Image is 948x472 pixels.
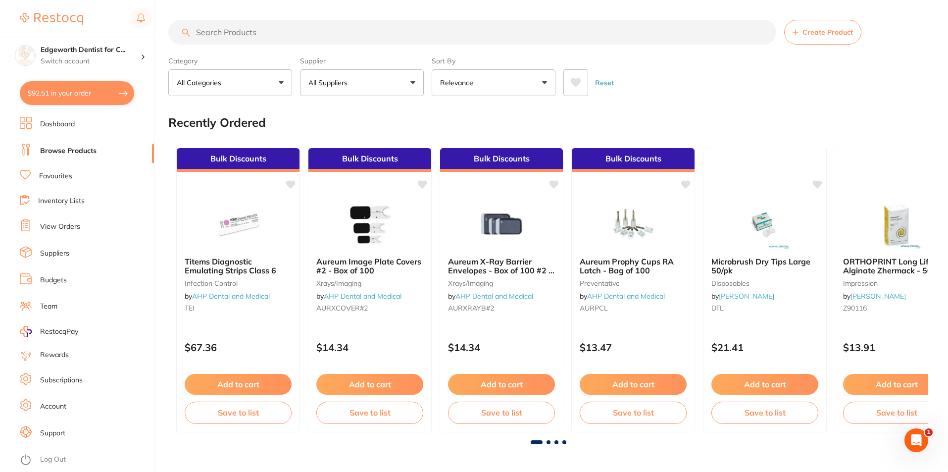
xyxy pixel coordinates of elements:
a: Team [40,302,57,312]
b: Microbrush Dry Tips Large 50/pk [711,257,818,275]
small: xrays/imaging [316,279,423,287]
button: Save to list [711,402,818,423]
span: by [580,292,665,301]
p: All Suppliers [308,78,351,88]
button: Create Product [784,20,861,45]
span: by [711,292,774,301]
span: 1 [925,428,933,436]
a: Subscriptions [40,375,83,385]
button: Reset [592,69,617,96]
small: DTL [711,304,818,312]
p: All Categories [177,78,225,88]
b: Aureum Prophy Cups RA Latch - Bag of 100 [580,257,687,275]
p: Switch account [41,56,141,66]
a: Favourites [39,171,72,181]
button: Add to cart [711,374,818,395]
h4: Edgeworth Dentist for Chickens [41,45,141,55]
input: Search Products [168,20,776,45]
a: AHP Dental and Medical [587,292,665,301]
b: Aureum X-Ray Barrier Envelopes - Box of 100 #2 - Box of 100 [448,257,555,275]
a: Log Out [40,455,66,465]
a: AHP Dental and Medical [324,292,401,301]
span: by [316,292,401,301]
img: Aureum Prophy Cups RA Latch - Bag of 100 [601,200,665,249]
button: Add to cart [448,374,555,395]
button: Relevance [432,69,555,96]
a: [PERSON_NAME] [719,292,774,301]
b: Aureum Image Plate Covers #2 - Box of 100 [316,257,423,275]
p: $14.34 [448,342,555,353]
button: Add to cart [580,374,687,395]
div: Bulk Discounts [177,148,299,172]
a: [PERSON_NAME] [850,292,906,301]
button: All Suppliers [300,69,424,96]
button: Add to cart [316,374,423,395]
a: Inventory Lists [38,196,85,206]
a: Budgets [40,275,67,285]
a: Account [40,402,66,412]
p: $14.34 [316,342,423,353]
a: Restocq Logo [20,7,83,30]
button: Save to list [448,402,555,423]
a: Browse Products [40,146,97,156]
p: Relevance [440,78,477,88]
a: Rewards [40,350,69,360]
p: $13.47 [580,342,687,353]
small: TEI [185,304,292,312]
img: Restocq Logo [20,13,83,25]
div: Bulk Discounts [308,148,431,172]
span: by [448,292,533,301]
a: RestocqPay [20,326,78,337]
small: disposables [711,279,818,287]
b: Titems Diagnostic Emulating Strips Class 6 [185,257,292,275]
div: Bulk Discounts [572,148,695,172]
img: Aureum X-Ray Barrier Envelopes - Box of 100 #2 - Box of 100 [469,200,534,249]
small: preventative [580,279,687,287]
small: xrays/imaging [448,279,555,287]
span: Create Product [802,28,853,36]
button: Save to list [316,402,423,423]
iframe: Intercom live chat [904,428,928,452]
small: infection control [185,279,292,287]
a: AHP Dental and Medical [192,292,270,301]
a: Suppliers [40,249,69,259]
span: by [185,292,270,301]
img: Aureum Image Plate Covers #2 - Box of 100 [338,200,402,249]
a: Support [40,428,65,438]
a: View Orders [40,222,80,232]
button: Add to cart [185,374,292,395]
small: AURXCOVER#2 [316,304,423,312]
small: AURXRAYB#2 [448,304,555,312]
button: $92.51 in your order [20,81,134,105]
button: Save to list [580,402,687,423]
img: RestocqPay [20,326,32,337]
label: Sort By [432,56,555,65]
a: AHP Dental and Medical [455,292,533,301]
img: Microbrush Dry Tips Large 50/pk [733,200,797,249]
img: Edgeworth Dentist for Chickens [15,46,35,65]
div: Bulk Discounts [440,148,563,172]
small: AURPCL [580,304,687,312]
p: $21.41 [711,342,818,353]
label: Supplier [300,56,424,65]
span: RestocqPay [40,327,78,337]
button: Save to list [185,402,292,423]
button: Log Out [20,452,151,468]
p: $67.36 [185,342,292,353]
span: by [843,292,906,301]
img: ORTHOPRINT Long Life Alginate Zhermack - 500gm [864,200,929,249]
h2: Recently Ordered [168,116,266,130]
a: Dashboard [40,119,75,129]
label: Category [168,56,292,65]
img: Titems Diagnostic Emulating Strips Class 6 [206,200,270,249]
button: All Categories [168,69,292,96]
